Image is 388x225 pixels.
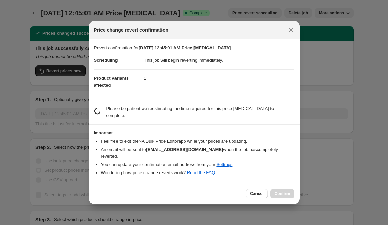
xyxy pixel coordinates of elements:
dd: This job will begin reverting immediately. [144,51,294,69]
h3: Important [94,130,294,136]
span: Cancel [250,191,263,196]
p: Revert confirmation for [94,45,294,51]
span: Price change revert confirmation [94,27,169,33]
li: An email will be sent to when the job has completely reverted . [101,146,294,160]
li: Feel free to exit the NA Bulk Price Editor app while your prices are updating. [101,138,294,145]
p: Please be patient, we're estimating the time required for this price [MEDICAL_DATA] to complete. [106,105,294,119]
li: You can update your confirmation email address from your . [101,161,294,168]
b: [EMAIL_ADDRESS][DOMAIN_NAME] [146,147,223,152]
button: Cancel [246,189,267,198]
span: Product variants affected [94,76,129,88]
button: Close [286,25,296,35]
a: Settings [216,162,232,167]
dd: 1 [144,69,294,87]
b: [DATE] 12:45:01 AM Price [MEDICAL_DATA] [139,45,231,50]
a: Read the FAQ [187,170,215,175]
li: Wondering how price change reverts work? . [101,169,294,176]
span: Scheduling [94,58,118,63]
